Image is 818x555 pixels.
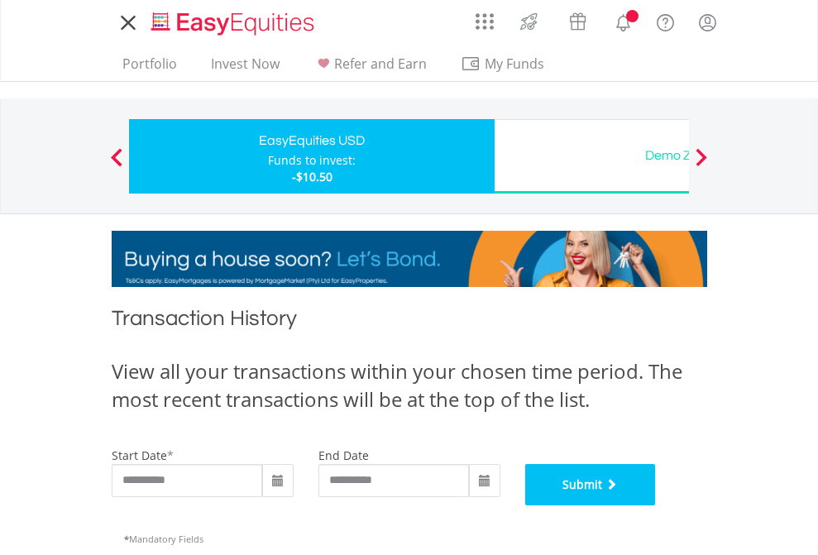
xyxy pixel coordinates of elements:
div: EasyEquities USD [139,129,485,152]
img: EasyEquities_Logo.png [148,10,321,37]
span: -$10.50 [292,169,332,184]
a: Vouchers [553,4,602,35]
img: EasyMortage Promotion Banner [112,231,707,287]
label: start date [112,447,167,463]
button: Previous [100,156,133,173]
a: Refer and Earn [307,55,433,81]
a: Portfolio [116,55,184,81]
span: My Funds [461,53,569,74]
a: My Profile [686,4,729,41]
span: Mandatory Fields [124,533,203,545]
label: end date [318,447,369,463]
a: Home page [145,4,321,37]
a: AppsGrid [465,4,505,31]
button: Submit [525,464,656,505]
h1: Transaction History [112,304,707,341]
div: Funds to invest: [268,152,356,169]
div: View all your transactions within your chosen time period. The most recent transactions will be a... [112,357,707,414]
img: thrive-v2.svg [515,8,543,35]
a: Invest Now [204,55,286,81]
img: vouchers-v2.svg [564,8,591,35]
button: Next [685,156,718,173]
img: grid-menu-icon.svg [476,12,494,31]
span: Refer and Earn [334,55,427,73]
a: Notifications [602,4,644,37]
a: FAQ's and Support [644,4,686,37]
